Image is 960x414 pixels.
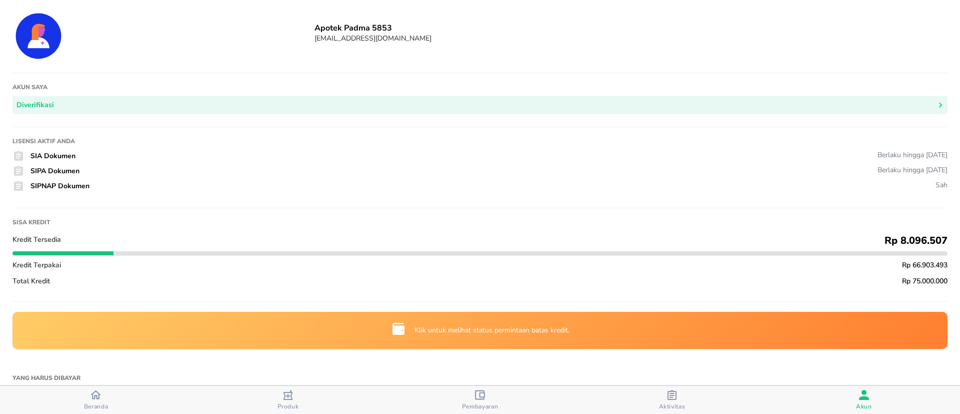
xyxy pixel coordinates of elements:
[314,23,947,34] h6: Apotek Padma 5853
[12,260,61,270] span: Kredit Terpakai
[856,402,872,410] span: Akun
[30,151,75,161] span: SIA Dokumen
[12,96,947,115] button: Diverifikasi
[384,386,576,414] button: Pembayaran
[877,165,947,175] div: Berlaku hingga [DATE]
[576,386,768,414] button: Aktivitas
[12,10,64,62] img: Account Details
[277,402,299,410] span: Produk
[84,402,108,410] span: Beranda
[12,83,947,91] h1: Akun saya
[877,150,947,160] div: Berlaku hingga [DATE]
[12,276,50,286] span: Total Kredit
[902,276,947,286] span: Rp 75.000.000
[192,386,384,414] button: Produk
[314,34,947,43] h6: [EMAIL_ADDRESS][DOMAIN_NAME]
[659,402,685,410] span: Aktivitas
[884,234,947,247] span: Rp 8.096.507
[12,218,947,226] h1: Sisa kredit
[30,166,79,176] span: SIPA Dokumen
[30,181,89,191] span: SIPNAP Dokumen
[16,99,54,112] div: Diverifikasi
[390,321,406,337] img: credit-limit-upgrade-request-icon
[768,386,960,414] button: Akun
[12,235,61,244] span: Kredit Tersedia
[12,369,947,387] h1: Yang Harus Dibayar
[935,180,947,190] div: Sah
[902,260,947,270] span: Rp 66.903.493
[12,137,947,145] h1: Lisensi Aktif Anda
[414,325,569,335] p: Klik untuk melihat status permintaan batas kredit.
[462,402,498,410] span: Pembayaran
